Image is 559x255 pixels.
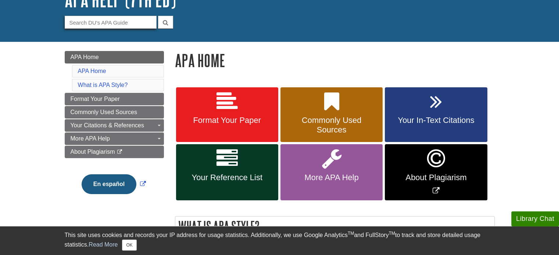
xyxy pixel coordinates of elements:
[71,96,120,102] span: Format Your Paper
[65,51,164,63] a: APA Home
[385,87,487,142] a: Your In-Text Citations
[71,122,144,128] span: Your Citations & References
[65,231,495,251] div: This site uses cookies and records your IP address for usage statistics. Additionally, we use Goo...
[65,16,157,29] input: Search DU's APA Guide
[280,144,383,200] a: More APA Help
[65,146,164,158] a: About Plagiarism
[286,173,377,182] span: More APA Help
[511,211,559,226] button: Library Chat
[82,174,136,194] button: En español
[389,231,395,236] sup: TM
[122,240,136,251] button: Close
[65,119,164,132] a: Your Citations & References
[71,54,99,60] span: APA Home
[117,150,123,154] i: This link opens in a new window
[286,116,377,135] span: Commonly Used Sources
[65,93,164,105] a: Format Your Paper
[65,51,164,207] div: Guide Page Menu
[176,87,278,142] a: Format Your Paper
[390,116,481,125] span: Your In-Text Citations
[65,132,164,145] a: More APA Help
[65,106,164,119] a: Commonly Used Sources
[176,144,278,200] a: Your Reference List
[78,68,106,74] a: APA Home
[89,241,118,248] a: Read More
[182,173,273,182] span: Your Reference List
[390,173,481,182] span: About Plagiarism
[80,181,148,187] a: Link opens in new window
[175,216,494,236] h2: What is APA Style?
[280,87,383,142] a: Commonly Used Sources
[348,231,354,236] sup: TM
[71,135,110,142] span: More APA Help
[175,51,495,70] h1: APA Home
[385,144,487,200] a: Link opens in new window
[71,149,115,155] span: About Plagiarism
[182,116,273,125] span: Format Your Paper
[78,82,128,88] a: What is APA Style?
[71,109,137,115] span: Commonly Used Sources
